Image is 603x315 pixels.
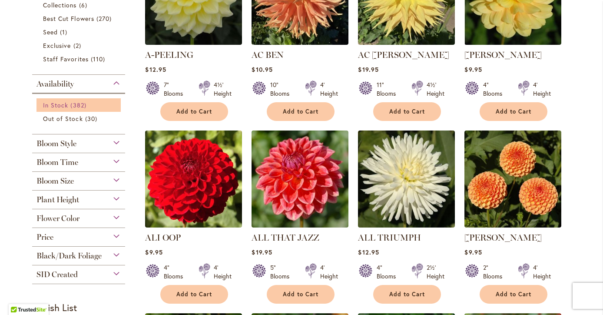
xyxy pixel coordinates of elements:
[36,176,74,186] span: Bloom Size
[358,248,379,256] span: $12.95
[214,263,232,281] div: 4' Height
[483,263,507,281] div: 2" Blooms
[145,38,242,47] a: A-Peeling
[43,14,94,23] span: Best Cut Flowers
[464,248,482,256] span: $9.95
[60,27,70,37] span: 1
[43,101,68,109] span: In Stock
[377,80,401,98] div: 11" Blooms
[252,50,284,60] a: AC BEN
[373,102,441,121] button: Add to Cart
[36,251,102,261] span: Black/Dark Foliage
[79,0,89,10] span: 6
[358,65,378,74] span: $19.95
[145,221,242,229] a: ALI OOP
[373,285,441,304] button: Add to Cart
[480,285,547,304] button: Add to Cart
[145,50,193,60] a: A-PEELING
[483,80,507,98] div: 4" Blooms
[252,232,319,243] a: ALL THAT JAZZ
[43,14,116,23] a: Best Cut Flowers
[43,27,116,37] a: Seed
[358,221,455,229] a: ALL TRIUMPH
[270,263,295,281] div: 5" Blooms
[533,263,551,281] div: 4' Height
[480,102,547,121] button: Add to Cart
[36,79,74,89] span: Availability
[36,157,78,167] span: Bloom Time
[358,131,455,228] img: ALL TRIUMPH
[36,214,80,223] span: Flower Color
[270,80,295,98] div: 10" Blooms
[43,114,83,123] span: Out of Stock
[464,38,561,47] a: AHOY MATEY
[23,301,77,314] strong: My Wish List
[91,54,107,64] span: 110
[36,195,79,204] span: Plant Height
[214,80,232,98] div: 4½' Height
[267,285,335,304] button: Add to Cart
[36,270,78,279] span: SID Created
[73,41,83,50] span: 2
[464,131,561,228] img: AMBER QUEEN
[496,291,531,298] span: Add to Cart
[43,41,71,50] span: Exclusive
[252,221,348,229] a: ALL THAT JAZZ
[283,291,318,298] span: Add to Cart
[176,291,212,298] span: Add to Cart
[36,232,53,242] span: Price
[36,139,76,148] span: Bloom Style
[7,284,31,308] iframe: Launch Accessibility Center
[464,50,542,60] a: [PERSON_NAME]
[358,38,455,47] a: AC Jeri
[283,108,318,115] span: Add to Cart
[389,108,425,115] span: Add to Cart
[358,50,449,60] a: AC [PERSON_NAME]
[389,291,425,298] span: Add to Cart
[145,232,181,243] a: ALI OOP
[464,232,542,243] a: [PERSON_NAME]
[377,263,401,281] div: 4" Blooms
[145,131,242,228] img: ALI OOP
[464,221,561,229] a: AMBER QUEEN
[96,14,114,23] span: 270
[43,101,116,110] a: In Stock 382
[252,38,348,47] a: AC BEN
[252,248,272,256] span: $19.95
[464,65,482,74] span: $9.95
[43,41,116,50] a: Exclusive
[160,102,228,121] button: Add to Cart
[320,263,338,281] div: 4' Height
[85,114,99,123] span: 30
[164,263,188,281] div: 4" Blooms
[358,232,421,243] a: ALL TRIUMPH
[267,102,335,121] button: Add to Cart
[43,28,58,36] span: Seed
[160,285,228,304] button: Add to Cart
[145,65,166,74] span: $12.95
[176,108,212,115] span: Add to Cart
[43,55,89,63] span: Staff Favorites
[43,0,116,10] a: Collections
[427,80,444,98] div: 4½' Height
[43,54,116,64] a: Staff Favorites
[252,65,272,74] span: $10.95
[70,101,88,110] span: 382
[145,248,162,256] span: $9.95
[427,263,444,281] div: 2½' Height
[496,108,531,115] span: Add to Cart
[164,80,188,98] div: 7" Blooms
[43,114,116,123] a: Out of Stock 30
[320,80,338,98] div: 4' Height
[533,80,551,98] div: 4' Height
[43,1,77,9] span: Collections
[252,131,348,228] img: ALL THAT JAZZ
